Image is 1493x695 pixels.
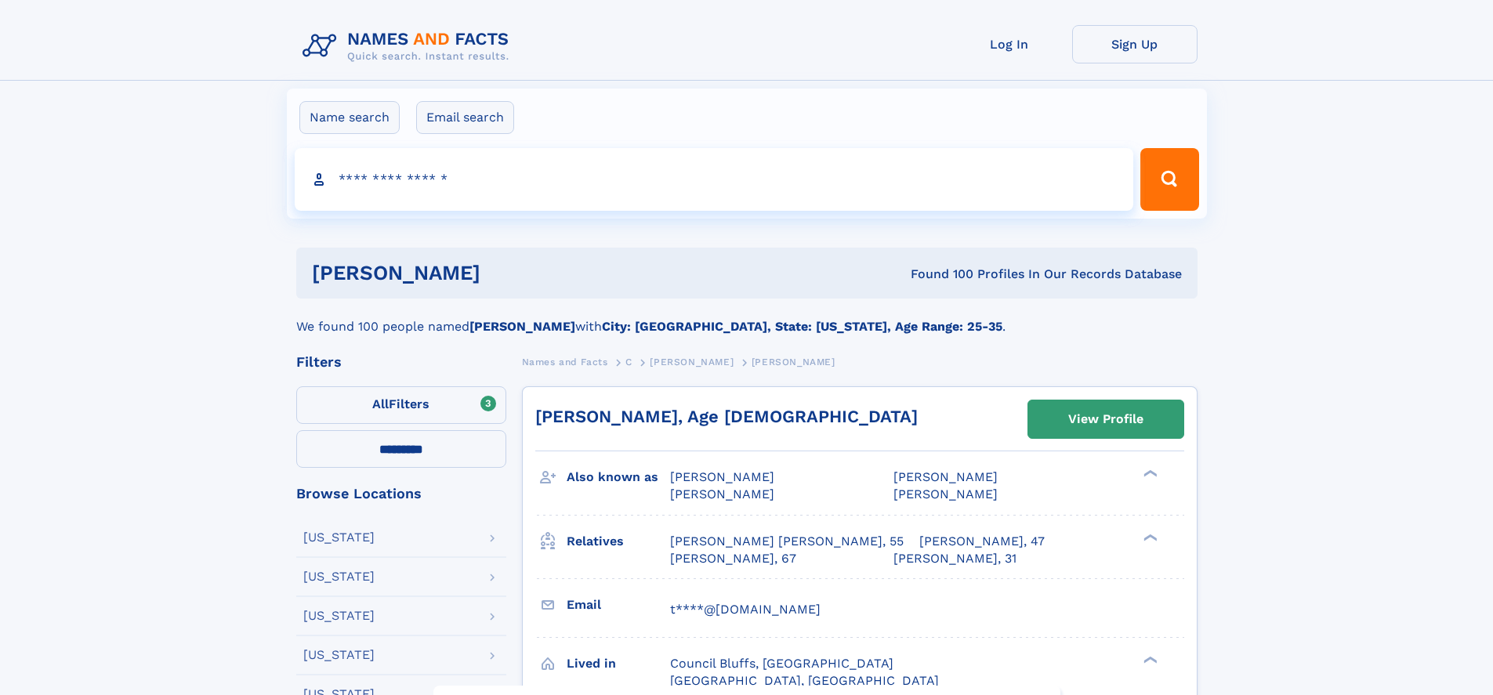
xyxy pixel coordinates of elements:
[1140,654,1158,664] div: ❯
[670,656,893,671] span: Council Bluffs, [GEOGRAPHIC_DATA]
[469,319,575,334] b: [PERSON_NAME]
[567,592,670,618] h3: Email
[567,464,670,490] h3: Also known as
[650,352,734,371] a: [PERSON_NAME]
[893,469,998,484] span: [PERSON_NAME]
[625,357,632,367] span: C
[695,266,1182,283] div: Found 100 Profiles In Our Records Database
[522,352,608,371] a: Names and Facts
[296,25,522,67] img: Logo Names and Facts
[303,610,375,622] div: [US_STATE]
[670,469,774,484] span: [PERSON_NAME]
[296,386,506,424] label: Filters
[296,355,506,369] div: Filters
[650,357,734,367] span: [PERSON_NAME]
[312,263,696,283] h1: [PERSON_NAME]
[625,352,632,371] a: C
[670,533,904,550] a: [PERSON_NAME] [PERSON_NAME], 55
[1072,25,1198,63] a: Sign Up
[567,650,670,677] h3: Lived in
[919,533,1045,550] a: [PERSON_NAME], 47
[296,299,1198,336] div: We found 100 people named with .
[670,550,796,567] a: [PERSON_NAME], 67
[893,487,998,501] span: [PERSON_NAME]
[299,101,400,134] label: Name search
[295,148,1134,211] input: search input
[893,550,1016,567] a: [PERSON_NAME], 31
[1140,469,1158,479] div: ❯
[372,396,389,411] span: All
[752,357,835,367] span: [PERSON_NAME]
[416,101,514,134] label: Email search
[670,487,774,501] span: [PERSON_NAME]
[1140,148,1198,211] button: Search Button
[947,25,1072,63] a: Log In
[567,528,670,555] h3: Relatives
[303,531,375,544] div: [US_STATE]
[670,673,939,688] span: [GEOGRAPHIC_DATA], [GEOGRAPHIC_DATA]
[1140,532,1158,542] div: ❯
[296,487,506,501] div: Browse Locations
[1028,400,1183,438] a: View Profile
[303,649,375,661] div: [US_STATE]
[303,570,375,583] div: [US_STATE]
[1068,401,1143,437] div: View Profile
[535,407,918,426] a: [PERSON_NAME], Age [DEMOGRAPHIC_DATA]
[602,319,1002,334] b: City: [GEOGRAPHIC_DATA], State: [US_STATE], Age Range: 25-35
